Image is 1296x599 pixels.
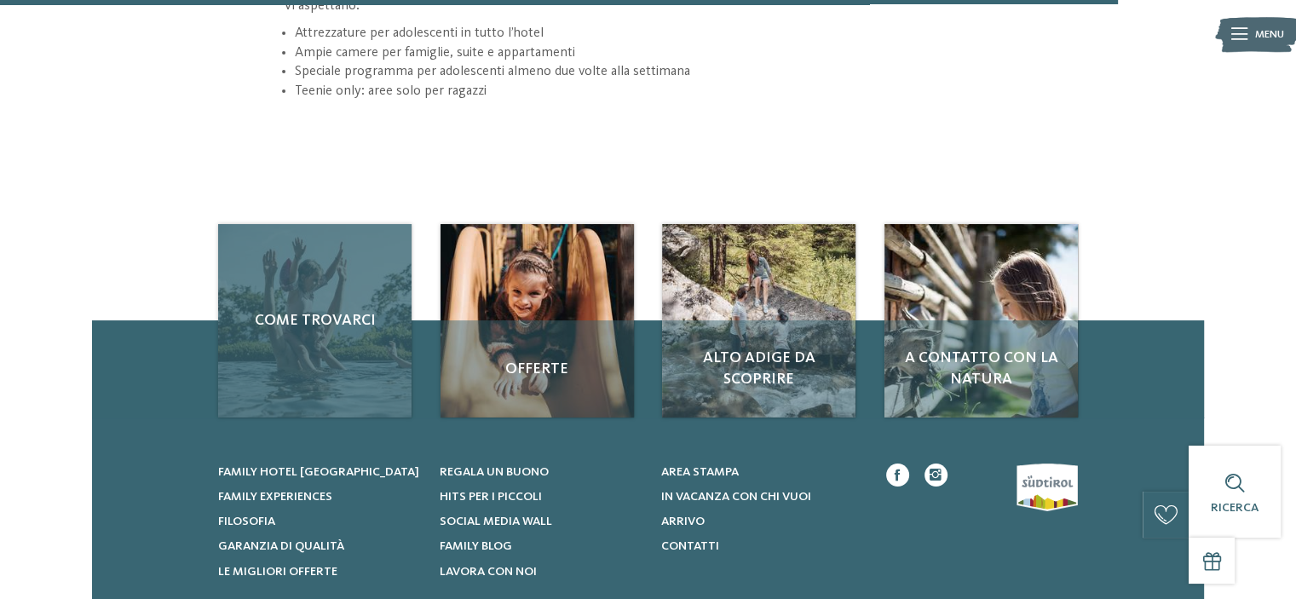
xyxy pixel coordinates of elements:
[218,491,332,503] span: Family experiences
[660,488,862,505] a: In vacanza con chi vuoi
[456,359,619,380] span: Offerte
[660,538,862,555] a: Contatti
[440,466,549,478] span: Regala un buono
[295,43,1012,63] li: Ampie camere per famiglie, suite e appartamenti
[295,62,1012,82] li: Speciale programma per adolescenti almeno due volte alla settimana
[884,224,1078,418] img: Progettate delle vacanze con i vostri figli teenager?
[218,513,420,530] a: Filosofia
[218,538,420,555] a: Garanzia di qualità
[1211,502,1259,514] span: Ricerca
[218,563,420,580] a: Le migliori offerte
[662,224,855,418] a: Progettate delle vacanze con i vostri figli teenager? Alto Adige da scoprire
[295,24,1012,43] li: Attrezzature per adolescenti in tutto l’hotel
[660,540,718,552] span: Contatti
[218,466,419,478] span: Family hotel [GEOGRAPHIC_DATA]
[441,224,634,418] a: Progettate delle vacanze con i vostri figli teenager? Offerte
[218,464,420,481] a: Family hotel [GEOGRAPHIC_DATA]
[900,348,1063,390] span: A contatto con la natura
[233,310,396,331] span: Come trovarci
[218,515,275,527] span: Filosofia
[660,513,862,530] a: Arrivo
[677,348,840,390] span: Alto Adige da scoprire
[440,515,552,527] span: Social Media Wall
[440,538,642,555] a: Family Blog
[884,224,1078,418] a: Progettate delle vacanze con i vostri figli teenager? A contatto con la natura
[660,515,704,527] span: Arrivo
[440,491,542,503] span: Hits per i piccoli
[440,464,642,481] a: Regala un buono
[660,464,862,481] a: Area stampa
[440,513,642,530] a: Social Media Wall
[440,540,512,552] span: Family Blog
[440,488,642,505] a: Hits per i piccoli
[660,466,738,478] span: Area stampa
[218,540,344,552] span: Garanzia di qualità
[440,563,642,580] a: Lavora con noi
[662,224,855,418] img: Progettate delle vacanze con i vostri figli teenager?
[295,82,1012,101] li: Teenie only: aree solo per ragazzi
[660,491,810,503] span: In vacanza con chi vuoi
[218,224,412,418] a: Progettate delle vacanze con i vostri figli teenager? Come trovarci
[218,488,420,505] a: Family experiences
[218,566,337,578] span: Le migliori offerte
[441,224,634,418] img: Progettate delle vacanze con i vostri figli teenager?
[440,566,537,578] span: Lavora con noi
